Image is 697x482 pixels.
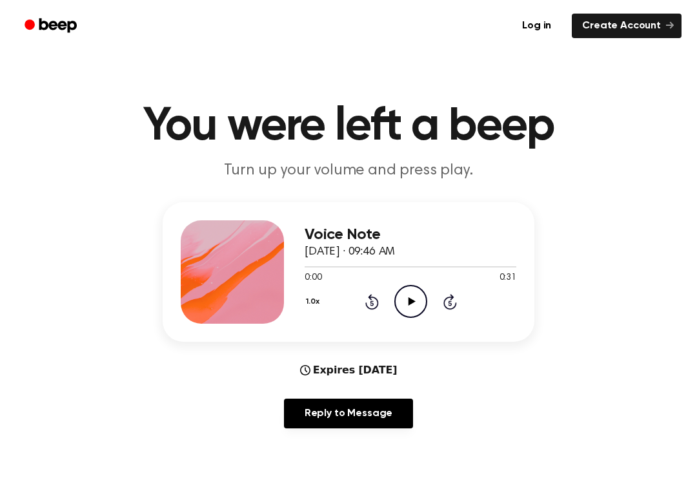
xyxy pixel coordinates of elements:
span: [DATE] · 09:46 AM [305,246,395,258]
h3: Voice Note [305,226,516,244]
h1: You were left a beep [18,103,679,150]
a: Beep [15,14,88,39]
a: Create Account [572,14,682,38]
p: Turn up your volume and press play. [101,160,596,182]
span: 0:00 [305,271,321,285]
button: 1.0x [305,291,324,313]
span: 0:31 [500,271,516,285]
a: Log in [509,11,564,41]
a: Reply to Message [284,399,413,428]
div: Expires [DATE] [300,362,398,378]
